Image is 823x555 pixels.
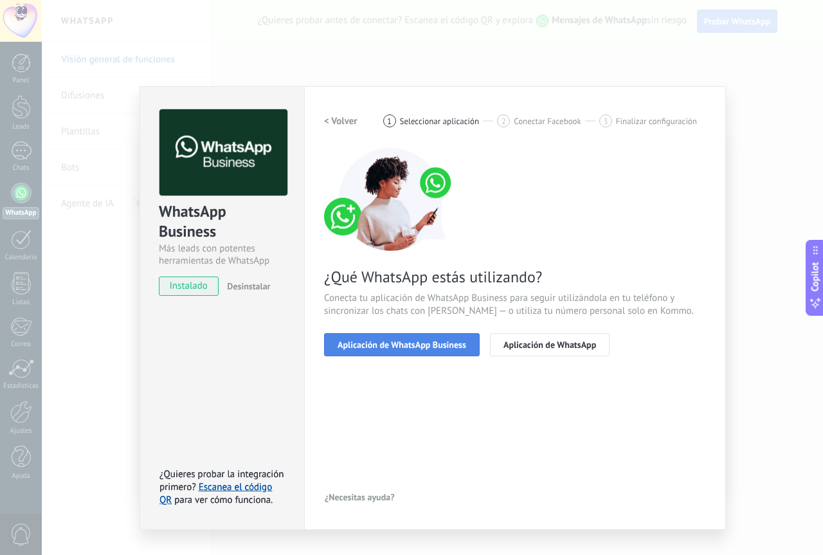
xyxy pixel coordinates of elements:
[222,277,270,296] button: Desinstalar
[503,340,596,349] span: Aplicación de WhatsApp
[324,487,395,507] button: ¿Necesitas ayuda?
[324,267,706,287] span: ¿Qué WhatsApp estás utilizando?
[616,116,697,126] span: Finalizar configuración
[174,494,273,506] span: para ver cómo funciona.
[159,242,285,267] div: Más leads con potentes herramientas de WhatsApp
[227,280,270,292] span: Desinstalar
[325,493,395,502] span: ¿Necesitas ayuda?
[338,340,466,349] span: Aplicación de WhatsApp Business
[809,262,822,291] span: Copilot
[324,292,706,318] span: Conecta tu aplicación de WhatsApp Business para seguir utilizándola en tu teléfono y sincronizar ...
[400,116,480,126] span: Seleccionar aplicación
[387,116,392,127] span: 1
[502,116,506,127] span: 2
[603,116,608,127] span: 3
[159,481,272,506] a: Escanea el código QR
[159,468,284,493] span: ¿Quieres probar la integración primero?
[159,277,218,296] span: instalado
[159,201,285,242] div: WhatsApp Business
[159,109,287,196] img: logo_main.png
[514,116,581,126] span: Conectar Facebook
[490,333,610,356] button: Aplicación de WhatsApp
[324,333,480,356] button: Aplicación de WhatsApp Business
[324,109,357,132] button: < Volver
[324,148,459,251] img: connect number
[324,115,357,127] h2: < Volver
